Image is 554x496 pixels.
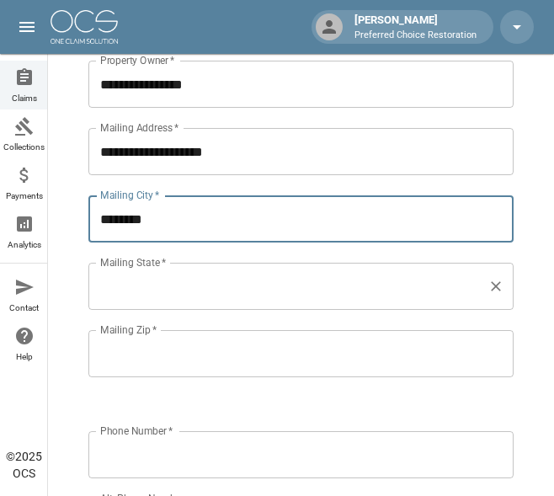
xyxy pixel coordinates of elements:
span: Analytics [8,241,41,249]
p: Preferred Choice Restoration [354,29,477,43]
button: open drawer [10,10,44,44]
button: Clear [484,275,508,298]
span: Payments [6,192,43,200]
span: Help [16,353,33,361]
span: Contact [9,304,39,312]
img: ocs-logo-white-transparent.png [51,10,118,44]
span: Claims [12,94,37,103]
label: Property Owner [100,53,175,67]
div: [PERSON_NAME] [348,12,483,42]
label: Phone Number [100,424,173,438]
label: Mailing Zip [100,323,157,337]
label: Mailing State [100,255,166,269]
span: Collections [3,143,45,152]
div: © 2025 OCS [6,448,42,482]
label: Mailing Address [100,120,178,135]
label: Mailing City [100,188,160,202]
